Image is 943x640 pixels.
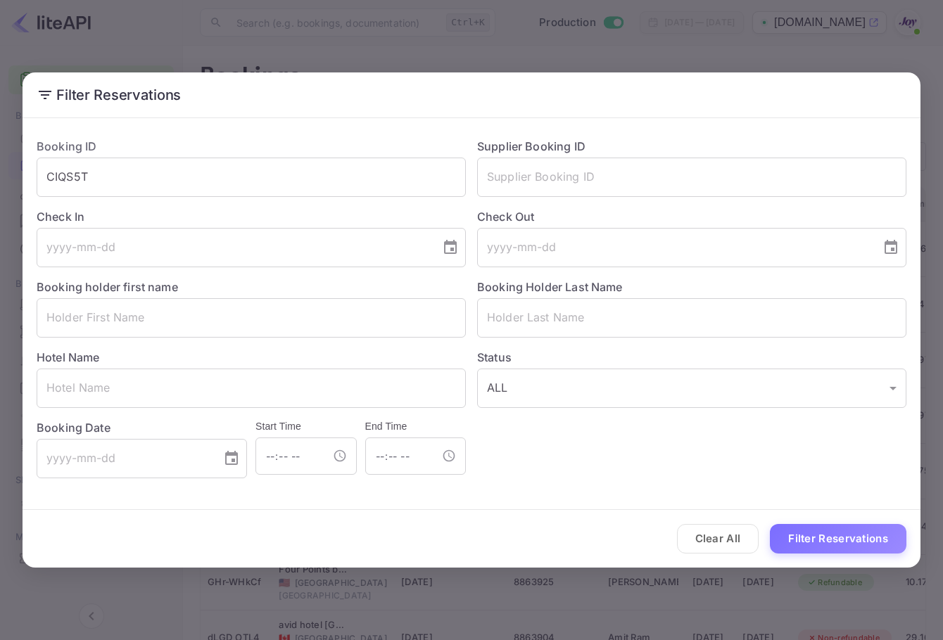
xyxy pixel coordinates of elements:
button: Choose date [436,233,464,262]
input: Hotel Name [37,369,466,408]
div: ALL [477,369,906,408]
input: Holder Last Name [477,298,906,338]
label: Booking Holder Last Name [477,280,623,294]
h6: End Time [365,419,467,435]
label: Check In [37,208,466,225]
label: Status [477,349,906,366]
button: Filter Reservations [770,524,906,554]
label: Booking Date [37,419,247,436]
input: yyyy-mm-dd [477,228,871,267]
input: Supplier Booking ID [477,158,906,197]
input: Booking ID [37,158,466,197]
label: Check Out [477,208,906,225]
input: yyyy-mm-dd [37,439,212,478]
h2: Filter Reservations [23,72,920,117]
input: yyyy-mm-dd [37,228,431,267]
label: Booking holder first name [37,280,178,294]
button: Choose date [877,233,905,262]
input: Holder First Name [37,298,466,338]
label: Supplier Booking ID [477,139,586,153]
h6: Start Time [255,419,357,435]
button: Choose date [217,444,246,473]
label: Booking ID [37,139,97,153]
button: Clear All [677,524,759,554]
label: Hotel Name [37,350,100,364]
